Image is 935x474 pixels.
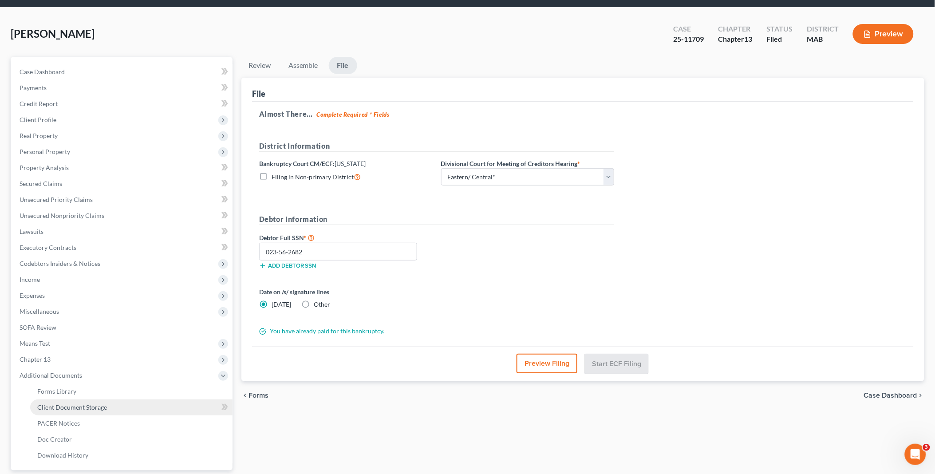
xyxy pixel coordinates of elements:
iframe: Intercom live chat [905,444,926,465]
a: Credit Report [12,96,233,112]
a: Case Dashboard [12,64,233,80]
span: Filing in Non-primary District [272,173,354,181]
span: Case Dashboard [864,392,917,399]
span: PACER Notices [37,419,80,427]
a: Case Dashboard chevron_right [864,392,924,399]
a: Review [241,57,278,74]
span: Means Test [20,340,50,347]
span: Unsecured Priority Claims [20,196,93,203]
span: Client Document Storage [37,403,107,411]
div: You have already paid for this bankruptcy. [255,327,619,336]
a: SOFA Review [12,320,233,336]
a: File [329,57,357,74]
div: Case [673,24,704,34]
i: chevron_right [917,392,924,399]
a: Executory Contracts [12,240,233,256]
span: Property Analysis [20,164,69,171]
div: File [252,88,265,99]
button: chevron_left Forms [241,392,280,399]
span: Client Profile [20,116,56,123]
span: [US_STATE] [335,160,366,167]
span: Forms Library [37,387,76,395]
span: Income [20,276,40,283]
span: Forms [249,392,268,399]
label: Divisional Court for Meeting of Creditors Hearing [441,159,580,168]
a: Assemble [281,57,325,74]
a: Payments [12,80,233,96]
span: Personal Property [20,148,70,155]
div: Chapter [718,34,752,44]
a: PACER Notices [30,415,233,431]
div: District [807,24,839,34]
a: Lawsuits [12,224,233,240]
a: Unsecured Priority Claims [12,192,233,208]
a: Doc Creator [30,431,233,447]
span: Executory Contracts [20,244,76,251]
a: Property Analysis [12,160,233,176]
span: Secured Claims [20,180,62,187]
span: Credit Report [20,100,58,107]
a: Secured Claims [12,176,233,192]
span: 3 [923,444,930,451]
div: Filed [766,34,793,44]
button: Preview [853,24,914,44]
h5: Debtor Information [259,214,614,225]
i: chevron_left [241,392,249,399]
span: [DATE] [272,300,291,308]
button: Add debtor SSN [259,262,316,269]
a: Forms Library [30,383,233,399]
span: [PERSON_NAME] [11,27,95,40]
span: SOFA Review [20,324,56,331]
a: Download History [30,447,233,463]
a: Client Document Storage [30,399,233,415]
div: Status [766,24,793,34]
div: MAB [807,34,839,44]
span: 13 [744,35,752,43]
span: Real Property [20,132,58,139]
span: Download History [37,451,88,459]
button: Start ECF Filing [584,354,649,374]
span: Miscellaneous [20,308,59,315]
span: Additional Documents [20,371,82,379]
strong: Complete Required * Fields [316,111,390,118]
h5: District Information [259,141,614,152]
span: Codebtors Insiders & Notices [20,260,100,267]
span: Doc Creator [37,435,72,443]
span: Other [314,300,331,308]
div: Chapter [718,24,752,34]
span: Expenses [20,292,45,299]
h5: Almost There... [259,109,907,119]
label: Date on /s/ signature lines [259,287,432,296]
div: 25-11709 [673,34,704,44]
label: Debtor Full SSN [255,232,437,243]
span: Case Dashboard [20,68,65,75]
span: Lawsuits [20,228,43,235]
input: XXX-XX-XXXX [259,243,417,261]
span: Chapter 13 [20,355,51,363]
span: Unsecured Nonpriority Claims [20,212,104,219]
a: Unsecured Nonpriority Claims [12,208,233,224]
button: Preview Filing [517,354,577,373]
span: Payments [20,84,47,91]
label: Bankruptcy Court CM/ECF: [259,159,366,168]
